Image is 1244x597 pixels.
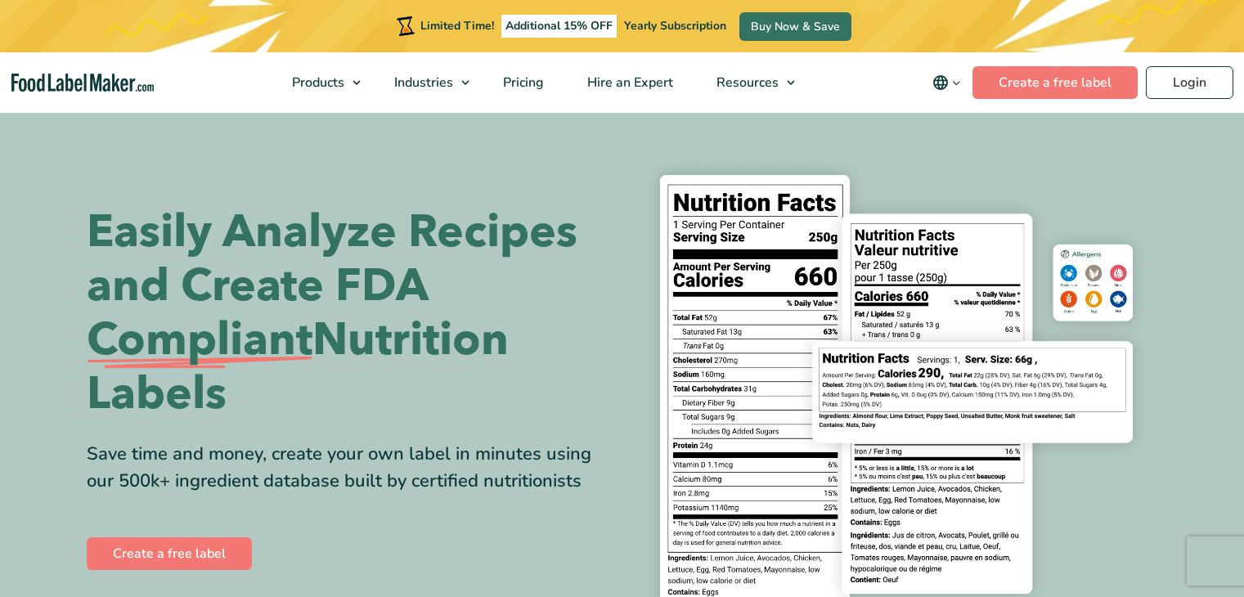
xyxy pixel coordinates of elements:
[87,441,610,495] div: Save time and money, create your own label in minutes using our 500k+ ingredient database built b...
[498,74,546,92] span: Pricing
[712,74,780,92] span: Resources
[695,52,803,113] a: Resources
[624,18,726,34] span: Yearly Subscription
[566,52,691,113] a: Hire an Expert
[972,66,1138,99] a: Create a free label
[373,52,478,113] a: Industries
[271,52,369,113] a: Products
[87,537,252,570] a: Create a free label
[420,18,494,34] span: Limited Time!
[1146,66,1233,99] a: Login
[582,74,675,92] span: Hire an Expert
[501,15,617,38] span: Additional 15% OFF
[482,52,562,113] a: Pricing
[287,74,346,92] span: Products
[389,74,455,92] span: Industries
[87,313,312,367] span: Compliant
[739,12,851,41] a: Buy Now & Save
[87,205,610,421] h1: Easily Analyze Recipes and Create FDA Nutrition Labels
